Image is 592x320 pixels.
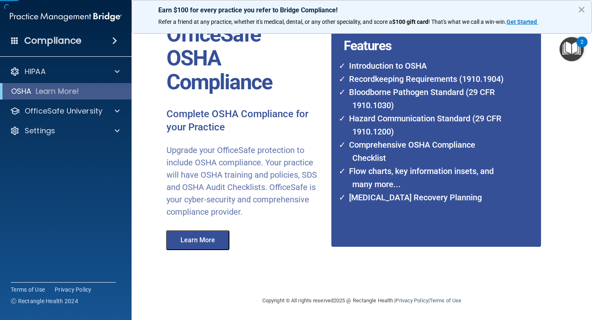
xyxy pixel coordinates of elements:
[11,285,45,294] a: Terms of Use
[10,67,120,77] a: HIPAA
[428,19,506,25] span: ! That's what we call a win-win.
[11,297,78,305] span: Ⓒ Rectangle Health 2024
[344,138,509,165] li: Comprehensive OSHA Compliance Checklist
[344,86,509,112] li: Bloodborne Pathogen Standard (29 CFR 1910.1030)
[158,6,565,14] p: Earn $100 for every practice you refer to Bridge Compliance!
[212,288,512,314] div: Copyright © All rights reserved 2025 @ Rectangle Health | |
[430,297,461,304] a: Terms of Use
[344,72,509,86] li: Recordkeeping Requirements (1910.1904)
[344,165,509,191] li: Flow charts, key information insets, and many more...
[166,230,229,250] button: Learn More
[395,297,428,304] a: Privacy Policy
[11,86,32,96] p: OSHA
[36,86,79,96] p: Learn More!
[506,19,537,25] strong: Get Started
[25,106,102,116] p: OfficeSafe University
[55,285,92,294] a: Privacy Policy
[166,108,325,134] p: Complete OSHA Compliance for your Practice
[506,19,538,25] a: Get Started
[10,9,122,25] img: PMB logo
[344,191,509,204] li: [MEDICAL_DATA] Recovery Planning
[580,42,583,53] div: 2
[25,67,46,77] p: HIPAA
[160,237,238,243] a: Learn More
[578,3,585,16] button: Close
[25,126,55,136] p: Settings
[24,35,81,46] h4: Compliance
[10,126,120,136] a: Settings
[344,59,509,72] li: Introduction to OSHA
[166,144,325,218] p: Upgrade your OfficeSafe protection to include OSHA compliance. Your practice will have OSHA train...
[158,19,392,25] span: Refer a friend at any practice, whether it's medical, dental, or any other speciality, and score a
[392,19,428,25] strong: $100 gift card
[344,112,509,138] li: Hazard Communication Standard (29 CFR 1910.1200)
[560,37,584,61] button: Open Resource Center, 2 new notifications
[166,23,325,95] p: OfficeSafe™ OSHA Compliance
[10,106,120,116] a: OfficeSafe University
